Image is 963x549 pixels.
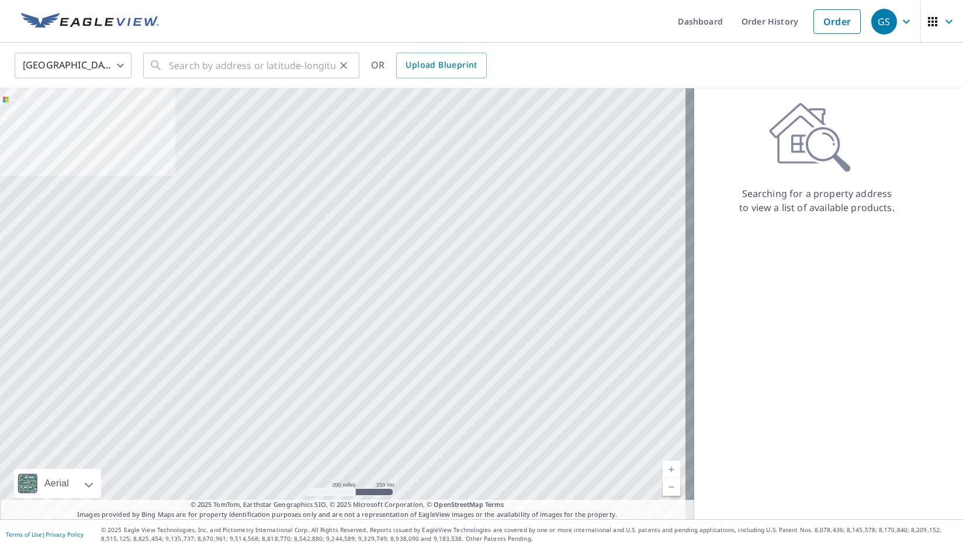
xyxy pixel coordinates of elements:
a: Upload Blueprint [396,53,486,78]
p: Searching for a property address to view a list of available products. [739,187,895,215]
span: © 2025 TomTom, Earthstar Geographics SIO, © 2025 Microsoft Corporation, © [190,500,504,510]
a: Terms [485,500,504,509]
div: Aerial [41,469,72,498]
a: OpenStreetMap [434,500,483,509]
button: Clear [335,57,352,74]
p: | [6,531,84,538]
div: GS [871,9,897,34]
div: Aerial [14,469,101,498]
div: [GEOGRAPHIC_DATA] [15,49,131,82]
a: Order [813,9,861,34]
input: Search by address or latitude-longitude [169,49,335,82]
a: Current Level 5, Zoom Out [663,478,680,496]
a: Current Level 5, Zoom In [663,461,680,478]
p: © 2025 Eagle View Technologies, Inc. and Pictometry International Corp. All Rights Reserved. Repo... [101,526,957,543]
a: Privacy Policy [46,530,84,538]
a: Terms of Use [6,530,42,538]
img: EV Logo [21,13,159,30]
span: Upload Blueprint [406,58,477,72]
div: OR [371,53,487,78]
